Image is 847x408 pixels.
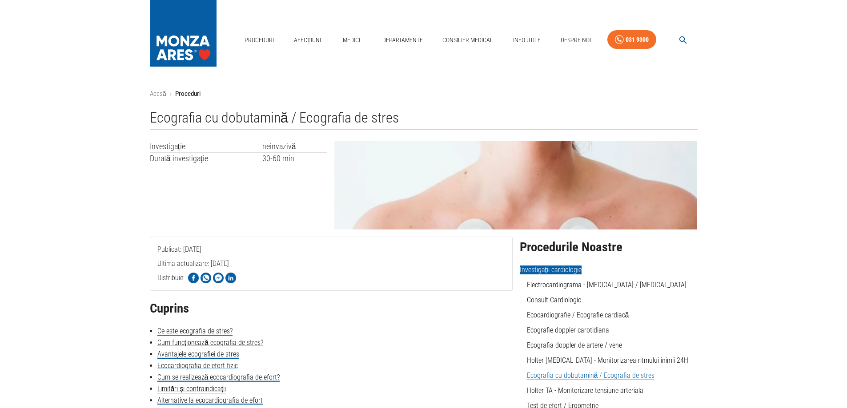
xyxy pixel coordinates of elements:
[150,141,262,152] td: Investigație
[157,373,280,382] a: Cum se realizează ecocardiografia de efort?
[527,311,629,319] a: Ecocardiografie / Ecografie cardiacă
[225,273,236,283] img: Share on LinkedIn
[188,273,199,283] img: Share on Facebook
[510,31,544,49] a: Info Utile
[150,301,513,316] h2: Cuprins
[527,386,643,395] a: Holter TA - Monitorizare tensiune arteriala
[520,265,582,274] span: Investigații cardiologie
[334,141,697,230] img: Ecografia de stres | MONZA ARES
[262,152,328,164] td: 30-60 min
[150,152,262,164] td: Durată investigație
[527,341,622,349] a: Ecografia doppler de artere / vene
[157,338,263,347] a: Cum funcționează ecografia de stres?
[213,273,224,283] img: Share on Facebook Messenger
[157,273,185,283] p: Distribuie:
[150,110,698,130] h1: Ecografia cu dobutamină / Ecografia de stres
[241,31,277,49] a: Proceduri
[520,240,698,254] h2: Procedurile Noastre
[170,89,172,99] li: ›
[157,350,239,359] a: Avantajele ecografiei de stres
[607,30,656,49] a: 031 9300
[527,281,686,289] a: Electrocardiograma - [MEDICAL_DATA] / [MEDICAL_DATA]
[157,327,233,336] a: Ce este ecografia de stres?
[527,326,609,334] a: Ecografie doppler carotidiana
[201,273,211,283] img: Share on WhatsApp
[157,361,238,370] a: Ecocardiografia de efort fizic
[626,34,649,45] div: 031 9300
[379,31,426,49] a: Departamente
[527,296,581,304] a: Consult Cardiologic
[439,31,497,49] a: Consilier Medical
[527,371,655,380] a: Ecografia cu dobutamină / Ecografia de stres
[150,90,166,98] a: Acasă
[157,259,229,303] span: Ultima actualizare: [DATE]
[557,31,594,49] a: Despre Noi
[337,31,366,49] a: Medici
[157,245,201,289] span: Publicat: [DATE]
[157,396,263,405] a: Alternative la ecocardiografia de efort
[527,356,688,364] a: Holter [MEDICAL_DATA] - Monitorizarea ritmului inimii 24H
[175,89,201,99] p: Proceduri
[290,31,325,49] a: Afecțiuni
[157,384,226,393] a: Limitări și contraindicații
[150,89,698,99] nav: breadcrumb
[262,141,328,152] td: neinvazivă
